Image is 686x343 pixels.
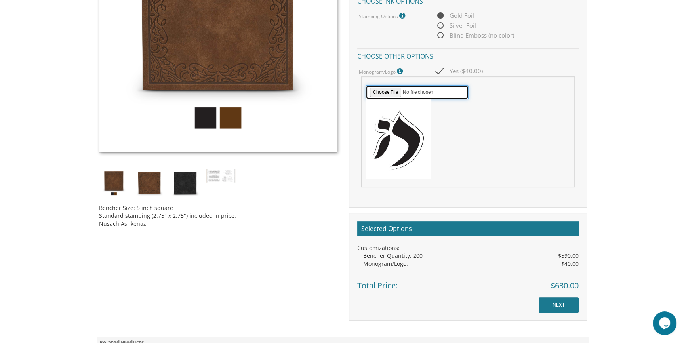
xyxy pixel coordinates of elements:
img: 9k= [366,99,431,179]
span: Silver Foil [436,21,476,30]
div: Customizations: [357,244,579,252]
h4: Choose other options [357,48,579,62]
span: $590.00 [558,252,579,260]
img: brown_seude.jpg [135,168,164,198]
div: Bencher Quantity: 200 [363,252,579,260]
span: Blind Emboss (no color) [436,30,514,40]
img: black_seude.jpg [170,168,200,198]
div: Bencher Size: 5 inch square Standard stamping (2.75" x 2.75") included in price. Nusach Ashkenaz [99,198,337,228]
span: $630.00 [551,280,579,292]
label: Monogram/Logo [359,66,405,76]
img: bp%20bencher%20inside%201.JPG [206,168,236,183]
h2: Selected Options [357,221,579,236]
iframe: chat widget [653,311,678,335]
span: Yes ($40.00) [436,66,483,76]
input: NEXT [539,297,579,313]
img: tiferes_seude.jpg [99,168,129,198]
span: $40.00 [561,260,579,268]
div: Total Price: [357,274,579,292]
div: Monogram/Logo: [363,260,579,268]
span: Gold Foil [436,11,474,21]
label: Stamping Options [359,11,407,21]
